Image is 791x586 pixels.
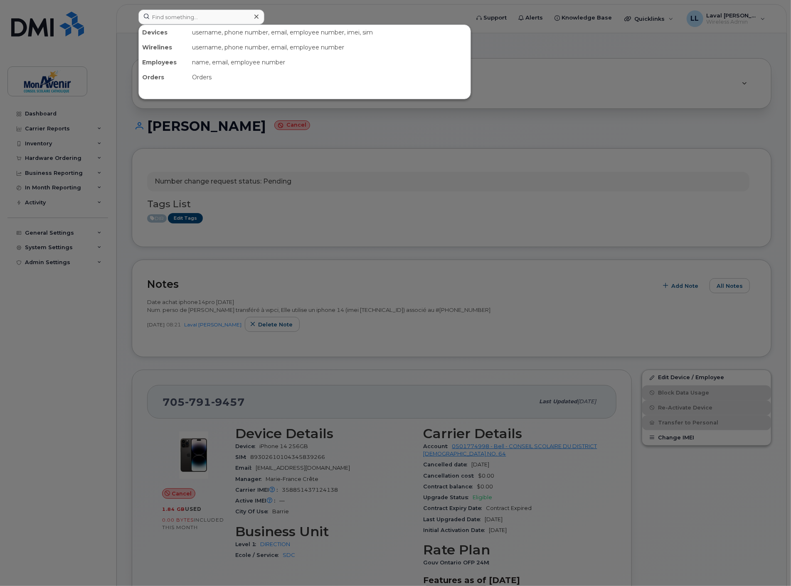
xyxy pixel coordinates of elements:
div: Employees [139,55,189,70]
div: Wirelines [139,40,189,55]
div: username, phone number, email, employee number [189,40,471,55]
div: Orders [139,70,189,85]
div: name, email, employee number [189,55,471,70]
div: Devices [139,25,189,40]
div: username, phone number, email, employee number, imei, sim [189,25,471,40]
div: Orders [189,70,471,85]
